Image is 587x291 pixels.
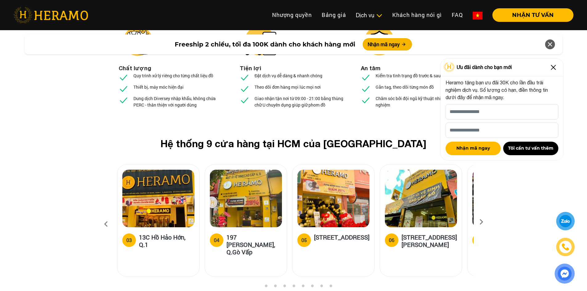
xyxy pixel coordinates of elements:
button: Nhận mã ngay [363,38,412,51]
span: Freeship 2 chiều, tối đa 100K dành cho khách hàng mới [175,40,355,49]
a: Bảng giá [317,8,351,22]
img: heramo-197-nguyen-van-luong [210,170,282,227]
li: Tiện lợi [240,64,261,72]
img: Close [548,63,558,72]
img: checked.svg [119,84,128,94]
p: Chăm sóc bởi đội ngũ kỹ thuật nhiều năm kinh nghiệm [376,95,469,108]
button: 1 [254,284,260,290]
p: Dung dịch Diversey nhập khẩu, không chứa PERC - thân thiện với người dùng [133,95,226,108]
a: NHẬN TƯ VẤN [487,12,573,18]
div: Dịch vụ [356,11,382,19]
div: 05 [301,236,307,244]
p: Heramo tặng bạn ưu đãi 30K cho lần đầu trải nghiệm dịch vụ. Số lượng có hạn, điền thông tin dưới ... [446,79,558,101]
img: checked.svg [119,95,128,105]
p: Kiểm tra tình trạng đồ trước & sau khi xử lý [376,72,457,79]
img: phone-icon [561,243,570,251]
button: 5 [291,284,297,290]
img: checked.svg [361,84,371,94]
img: checked.svg [240,84,250,94]
div: 04 [214,236,219,244]
button: 9 [328,284,334,290]
img: checked.svg [361,95,371,105]
button: 2 [263,284,269,290]
button: 6 [300,284,306,290]
button: 4 [281,284,287,290]
button: 3 [272,284,278,290]
li: An tâm [361,64,381,72]
button: NHẬN TƯ VẤN [492,8,573,22]
img: checked.svg [240,95,250,105]
p: Giao nhận tận nơi từ 09:00 - 21:00 bằng thùng chữ U chuyên dụng giúp giữ phom đồ [255,95,348,108]
p: Theo dõi đơn hàng mọi lúc mọi nơi [255,84,321,90]
a: Nhượng quyền [267,8,317,22]
span: Ưu đãi dành cho bạn mới [457,63,512,71]
button: 8 [318,284,324,290]
p: Quy trình xử lý riêng cho từng chất liệu đồ [133,72,213,79]
img: checked.svg [361,72,371,82]
div: 06 [389,236,394,244]
button: Nhận mã ngay [446,142,501,155]
img: subToggleIcon [376,13,382,19]
h5: [STREET_ADDRESS][PERSON_NAME] [402,233,457,248]
a: Khách hàng nói gì [387,8,447,22]
div: 03 [126,236,132,244]
a: phone-icon [557,238,574,256]
h5: 197 [PERSON_NAME], Q.Gò Vấp [226,233,282,256]
button: Tôi cần tư vấn thêm [503,142,558,155]
img: heramo-179b-duong-3-thang-2-phuong-11-quan-10 [297,170,369,227]
img: heramo-13c-ho-hao-hon-quan-1 [122,170,194,227]
li: Chất lượng [119,64,151,72]
h5: [STREET_ADDRESS] [314,233,369,246]
button: 7 [309,284,315,290]
img: checked.svg [240,72,250,82]
img: vn-flag.png [473,12,483,19]
img: heramo-logo.png [14,7,88,23]
a: FAQ [447,8,468,22]
p: Đặt dịch vụ dễ dàng & nhanh chóng [255,72,322,79]
img: Logo [443,63,455,72]
img: heramo-314-le-van-viet-phuong-tang-nhon-phu-b-quan-9 [385,170,457,227]
h2: Hệ thống 9 cửa hàng tại HCM của [GEOGRAPHIC_DATA] [124,138,464,149]
h5: 13C Hồ Hảo Hớn, Q.1 [139,233,194,248]
img: checked.svg [119,72,128,82]
p: Thiết bị, máy móc hiện đại [133,84,184,90]
p: Gắn tag, theo dõi từng món đồ [376,84,434,90]
img: heramo-15a-duong-so-2-phuong-an-khanh-thu-duc [472,170,544,227]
